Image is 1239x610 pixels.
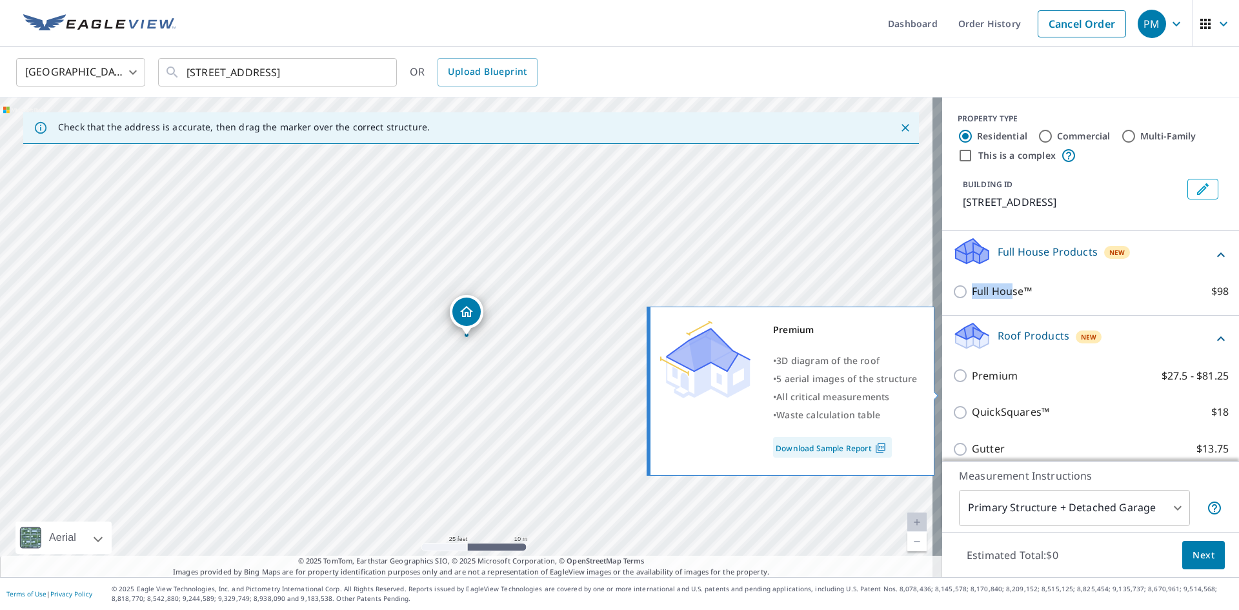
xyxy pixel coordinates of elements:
span: New [1109,247,1125,258]
p: Estimated Total: $0 [956,541,1069,569]
img: Pdf Icon [872,442,889,454]
p: $98 [1211,283,1229,300]
a: Privacy Policy [50,589,92,598]
p: Premium [972,368,1018,384]
div: Aerial [15,522,112,554]
div: • [773,406,918,424]
span: Waste calculation table [776,409,880,421]
div: Full House ProductsNew [952,236,1229,273]
div: Primary Structure + Detached Garage [959,490,1190,526]
label: Residential [977,130,1027,143]
span: © 2025 TomTom, Earthstar Geographics SIO, © 2025 Microsoft Corporation, © [298,556,645,567]
p: $18 [1211,404,1229,420]
label: This is a complex [978,149,1056,162]
p: [STREET_ADDRESS] [963,194,1182,210]
img: EV Logo [23,14,176,34]
div: Roof ProductsNew [952,321,1229,358]
p: Full House™ [972,283,1032,300]
div: Dropped pin, building 1, Residential property, 357 Manchester St Manchester, NH 03103 [450,295,483,335]
p: Check that the address is accurate, then drag the marker over the correct structure. [58,121,430,133]
span: Upload Blueprint [448,64,527,80]
div: PM [1138,10,1166,38]
button: Edit building 1 [1187,179,1218,199]
a: Terms [623,556,645,565]
label: Multi-Family [1140,130,1196,143]
p: | [6,590,92,598]
a: Download Sample Report [773,437,892,458]
div: PROPERTY TYPE [958,113,1224,125]
button: Next [1182,541,1225,570]
span: All critical measurements [776,391,889,403]
span: Next [1193,547,1214,564]
a: OpenStreetMap [567,556,621,565]
p: Full House Products [998,244,1098,259]
div: • [773,370,918,388]
div: • [773,388,918,406]
div: Premium [773,321,918,339]
span: Your report will include the primary structure and a detached garage if one exists. [1207,500,1222,516]
img: Premium [660,321,750,398]
span: 5 aerial images of the structure [776,372,917,385]
div: • [773,352,918,370]
a: Current Level 20, Zoom Out [907,532,927,551]
p: © 2025 Eagle View Technologies, Inc. and Pictometry International Corp. All Rights Reserved. Repo... [112,584,1233,604]
input: Search by address or latitude-longitude [186,54,370,90]
button: Close [897,119,914,136]
a: Cancel Order [1038,10,1126,37]
div: Aerial [45,522,80,554]
p: BUILDING ID [963,179,1012,190]
p: $27.5 - $81.25 [1162,368,1229,384]
p: Roof Products [998,328,1069,343]
a: Current Level 20, Zoom In Disabled [907,513,927,532]
p: QuickSquares™ [972,404,1049,420]
div: OR [410,58,538,86]
a: Terms of Use [6,589,46,598]
span: 3D diagram of the roof [776,354,880,367]
p: Measurement Instructions [959,468,1222,483]
p: Gutter [972,441,1005,457]
p: $13.75 [1196,441,1229,457]
span: New [1081,332,1097,342]
a: Upload Blueprint [438,58,537,86]
div: [GEOGRAPHIC_DATA] [16,54,145,90]
label: Commercial [1057,130,1111,143]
